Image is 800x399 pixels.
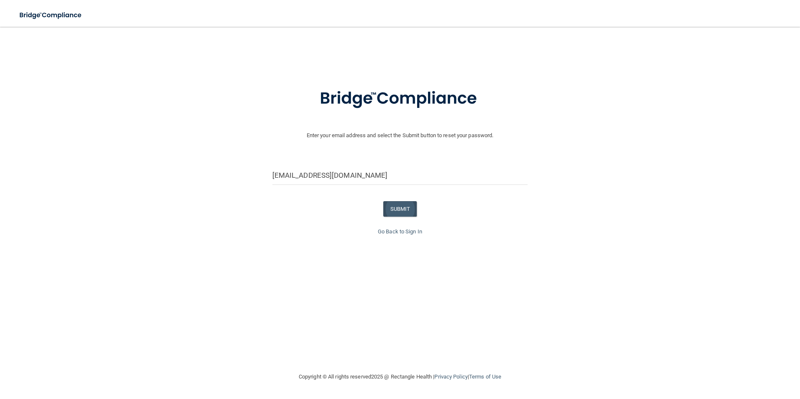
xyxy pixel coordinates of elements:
div: Copyright © All rights reserved 2025 @ Rectangle Health | | [247,363,553,390]
button: SUBMIT [383,201,417,217]
input: Email [272,166,528,185]
iframe: Drift Widget Chat Controller [655,340,790,373]
a: Terms of Use [469,373,501,380]
a: Privacy Policy [434,373,467,380]
img: bridge_compliance_login_screen.278c3ca4.svg [303,77,497,120]
img: bridge_compliance_login_screen.278c3ca4.svg [13,7,90,24]
a: Go Back to Sign In [378,228,422,235]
